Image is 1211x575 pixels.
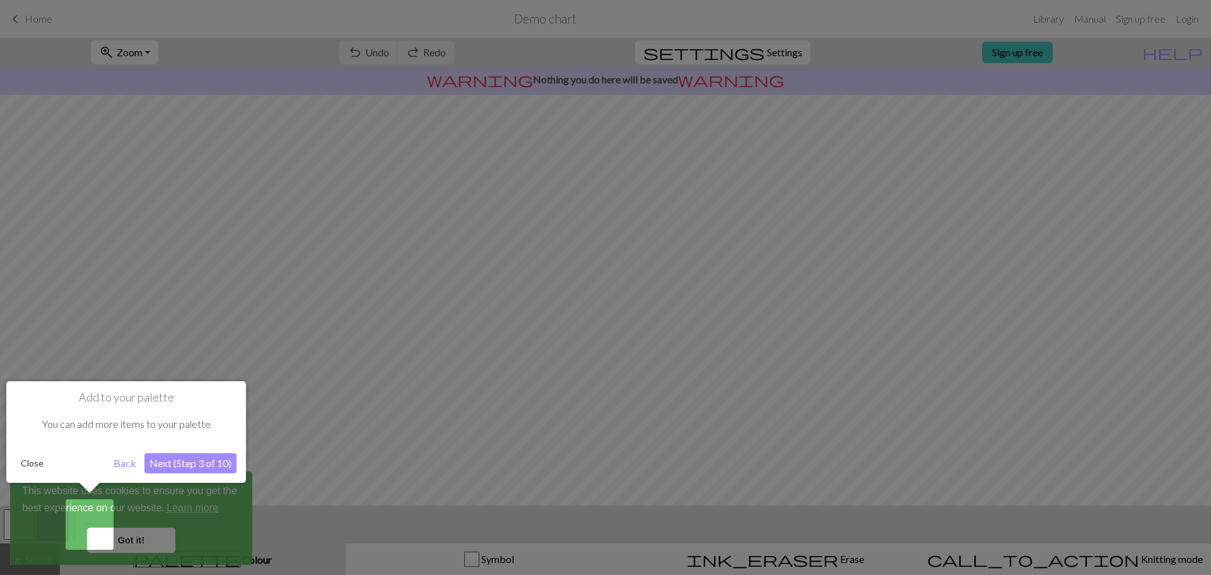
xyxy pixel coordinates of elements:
[108,453,141,473] button: Back
[144,453,237,473] button: Next (Step 3 of 10)
[16,405,237,444] div: You can add more items to your palette
[16,391,237,405] h1: Add to your palette
[6,381,246,483] div: Add to your palette
[16,454,49,473] button: Close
